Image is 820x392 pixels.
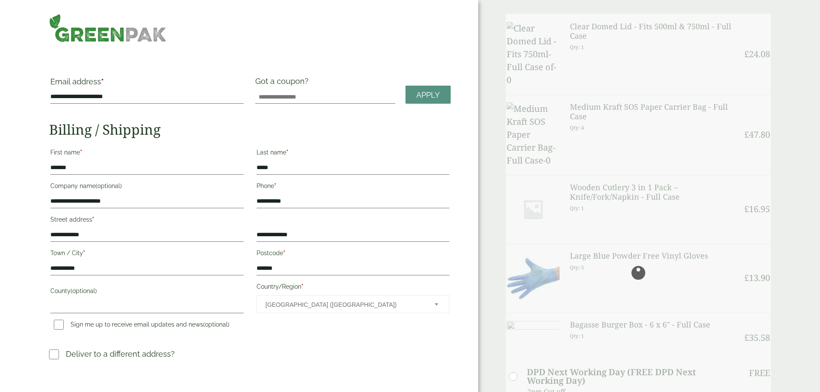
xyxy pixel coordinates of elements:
span: (optional) [71,287,97,294]
label: Sign me up to receive email updates and news [50,321,233,330]
abbr: required [283,250,285,256]
label: Got a coupon? [255,77,312,90]
label: Company name [50,180,243,194]
label: Town / City [50,247,243,262]
label: Postcode [257,247,449,262]
label: Phone [257,180,449,194]
label: Last name [257,146,449,161]
abbr: required [274,182,276,189]
abbr: required [101,77,104,86]
label: Email address [50,78,243,90]
label: County [50,285,243,299]
abbr: required [286,149,288,156]
label: Country/Region [257,281,449,295]
label: First name [50,146,243,161]
span: (optional) [96,182,122,189]
span: (optional) [203,321,229,328]
img: GreenPak Supplies [49,14,167,42]
abbr: required [83,250,85,256]
span: Apply [416,90,440,100]
a: Apply [405,86,451,104]
abbr: required [301,283,303,290]
span: United Kingdom (UK) [266,296,423,314]
label: Street address [50,213,243,228]
span: Country/Region [257,295,449,313]
input: Sign me up to receive email updates and news(optional) [54,320,64,330]
abbr: required [92,216,94,223]
abbr: required [80,149,82,156]
h2: Billing / Shipping [49,121,451,138]
p: Deliver to a different address? [66,348,175,360]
